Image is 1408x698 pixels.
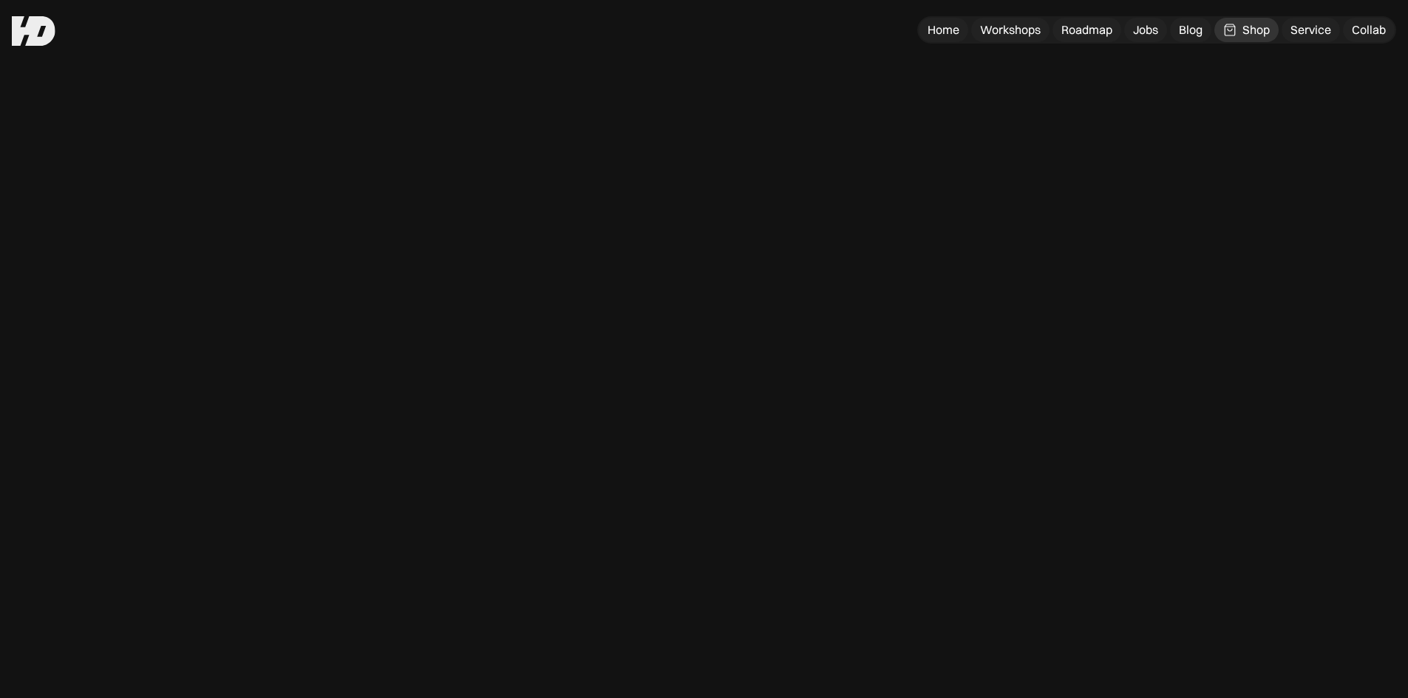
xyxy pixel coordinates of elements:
div: Roadmap [1061,22,1112,38]
a: Roadmap [1052,18,1121,42]
div: Jobs [1133,22,1158,38]
a: Shop [1214,18,1279,42]
div: Shop [1242,22,1270,38]
a: Jobs [1124,18,1167,42]
a: Blog [1170,18,1211,42]
div: Home [928,22,959,38]
a: Workshops [971,18,1050,42]
div: Service [1290,22,1331,38]
div: Blog [1179,22,1203,38]
div: Workshops [980,22,1041,38]
div: Collab [1352,22,1386,38]
a: Collab [1343,18,1395,42]
a: Home [919,18,968,42]
a: Service [1282,18,1340,42]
